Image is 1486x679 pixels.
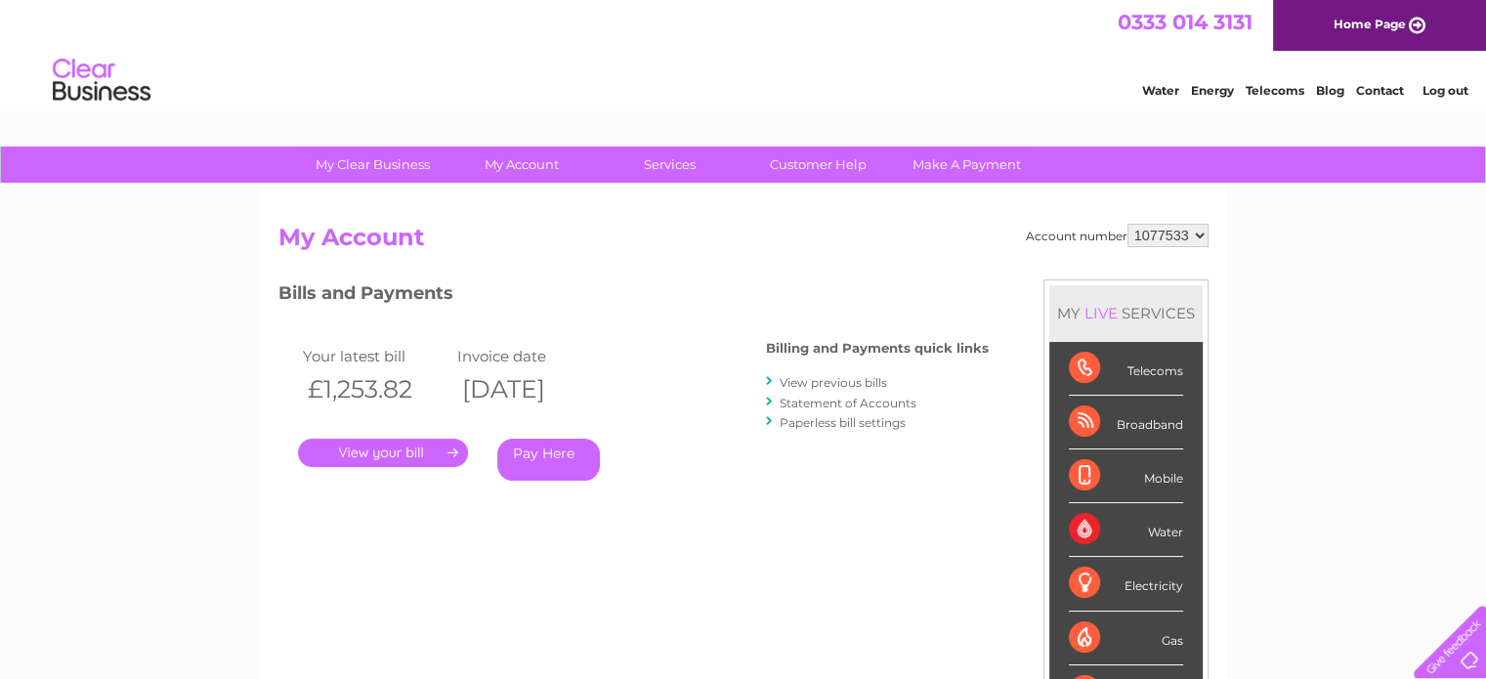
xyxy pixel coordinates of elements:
a: Customer Help [738,147,899,183]
a: Paperless bill settings [780,415,906,430]
div: Water [1069,503,1183,557]
div: Electricity [1069,557,1183,611]
a: Statement of Accounts [780,396,916,410]
a: Water [1142,83,1179,98]
a: Energy [1191,83,1234,98]
div: Clear Business is a trading name of Verastar Limited (registered in [GEOGRAPHIC_DATA] No. 3667643... [282,11,1206,95]
h4: Billing and Payments quick links [766,341,989,356]
a: Pay Here [497,439,600,481]
a: 0333 014 3131 [1118,10,1252,34]
a: . [298,439,468,467]
div: Telecoms [1069,342,1183,396]
img: logo.png [52,51,151,110]
a: Telecoms [1246,83,1304,98]
a: Contact [1356,83,1404,98]
a: Log out [1422,83,1467,98]
div: Account number [1026,224,1209,247]
a: My Account [441,147,602,183]
div: Mobile [1069,449,1183,503]
a: Services [589,147,750,183]
th: [DATE] [452,369,608,409]
td: Your latest bill [298,343,453,369]
div: LIVE [1081,304,1122,322]
h3: Bills and Payments [278,279,989,314]
a: View previous bills [780,375,887,390]
th: £1,253.82 [298,369,453,409]
div: MY SERVICES [1049,285,1203,341]
a: Make A Payment [886,147,1047,183]
div: Broadband [1069,396,1183,449]
div: Gas [1069,612,1183,665]
td: Invoice date [452,343,608,369]
h2: My Account [278,224,1209,261]
a: Blog [1316,83,1344,98]
a: My Clear Business [292,147,453,183]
